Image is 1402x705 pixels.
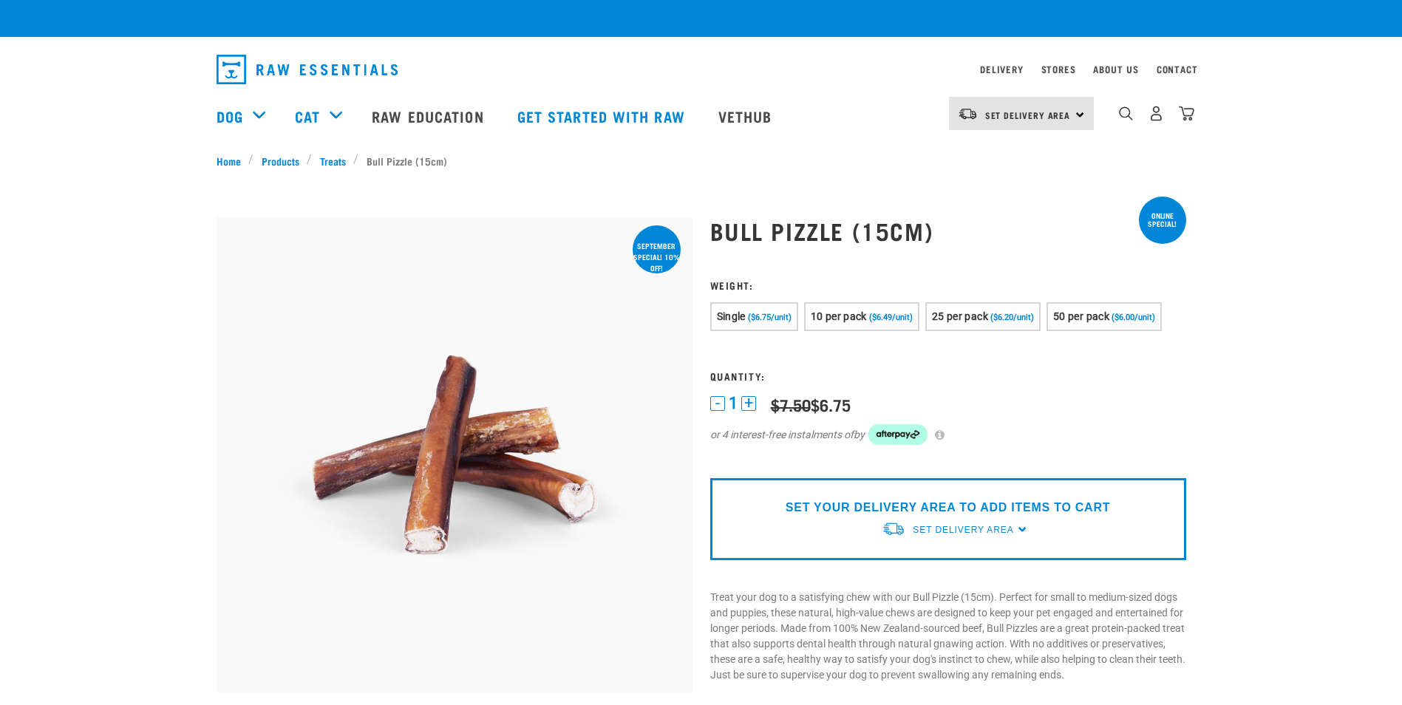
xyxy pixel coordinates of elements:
button: + [741,396,756,411]
a: Contact [1157,67,1198,72]
img: Afterpay [868,424,928,445]
a: Delivery [980,67,1023,72]
p: SET YOUR DELIVERY AREA TO ADD ITEMS TO CART [786,499,1110,517]
div: $6.75 [771,395,851,414]
h1: Bull Pizzle (15cm) [710,217,1186,244]
span: ($6.00/unit) [1112,313,1155,322]
a: Home [217,153,249,168]
nav: breadcrumbs [217,153,1186,168]
a: Vethub [704,86,791,146]
p: Treat your dog to a satisfying chew with our Bull Pizzle (15cm). Perfect for small to medium-size... [710,590,1186,683]
button: 25 per pack ($6.20/unit) [925,302,1041,331]
span: Single [717,310,746,322]
span: ($6.49/unit) [869,313,913,322]
a: Products [253,153,307,168]
button: 50 per pack ($6.00/unit) [1047,302,1162,331]
span: ($6.75/unit) [748,313,792,322]
img: van-moving.png [882,521,905,537]
img: Raw Essentials Logo [217,55,398,84]
a: Raw Education [357,86,502,146]
span: 50 per pack [1053,310,1109,322]
span: ($6.20/unit) [990,313,1034,322]
span: Set Delivery Area [985,112,1071,117]
img: user.png [1149,106,1164,121]
h3: Weight: [710,279,1186,290]
img: Bull Pizzle [217,217,693,692]
a: Dog [217,105,243,127]
button: - [710,396,725,411]
button: Single ($6.75/unit) [710,302,798,331]
img: home-icon@2x.png [1179,106,1194,121]
span: Set Delivery Area [913,525,1013,535]
strike: $7.50 [771,400,811,409]
span: 10 per pack [811,310,867,322]
h3: Quantity: [710,370,1186,381]
nav: dropdown navigation [205,49,1198,90]
span: 1 [729,395,738,411]
a: Cat [295,105,320,127]
img: van-moving.png [958,107,978,120]
a: Treats [312,153,353,168]
a: Stores [1041,67,1076,72]
img: home-icon-1@2x.png [1119,106,1133,120]
a: About Us [1093,67,1138,72]
div: or 4 interest-free instalments of by [710,424,1186,445]
button: 10 per pack ($6.49/unit) [804,302,919,331]
span: 25 per pack [932,310,988,322]
a: Get started with Raw [503,86,704,146]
